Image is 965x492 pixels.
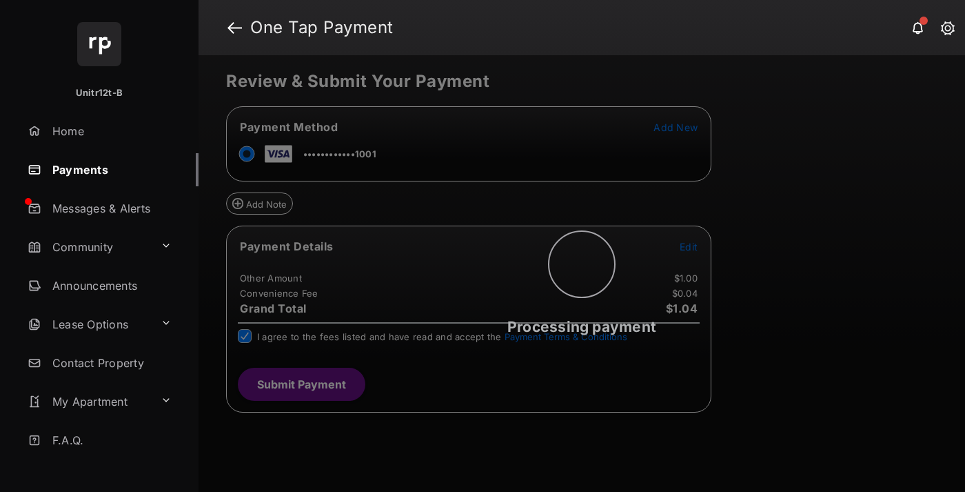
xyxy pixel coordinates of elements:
a: Payments [22,153,199,186]
span: Processing payment [507,318,656,335]
p: Unitr12t-B [76,86,123,100]
a: Lease Options [22,308,155,341]
a: Home [22,115,199,148]
strong: One Tap Payment [250,19,394,36]
a: Contact Property [22,346,199,380]
a: Announcements [22,269,199,302]
a: Messages & Alerts [22,192,199,225]
a: F.A.Q. [22,424,199,457]
a: My Apartment [22,385,155,418]
a: Community [22,230,155,264]
img: svg+xml;base64,PHN2ZyB4bWxucz0iaHR0cDovL3d3dy53My5vcmcvMjAwMC9zdmciIHdpZHRoPSI2NCIgaGVpZ2h0PSI2NC... [77,22,121,66]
